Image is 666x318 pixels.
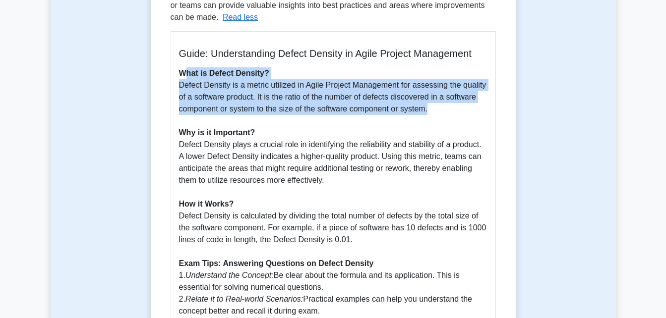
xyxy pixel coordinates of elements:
[179,69,269,77] b: What is Defect Density?
[179,48,487,59] h5: Guide: Understanding Defect Density in Agile Project Management
[179,259,374,267] b: Exam Tips: Answering Questions on Defect Density
[179,200,234,208] b: How it Works?
[223,11,258,23] button: Read less
[185,271,274,279] i: Understand the Concept:
[185,295,303,303] i: Relate it to Real-world Scenarios:
[179,128,255,137] b: Why is it Important?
